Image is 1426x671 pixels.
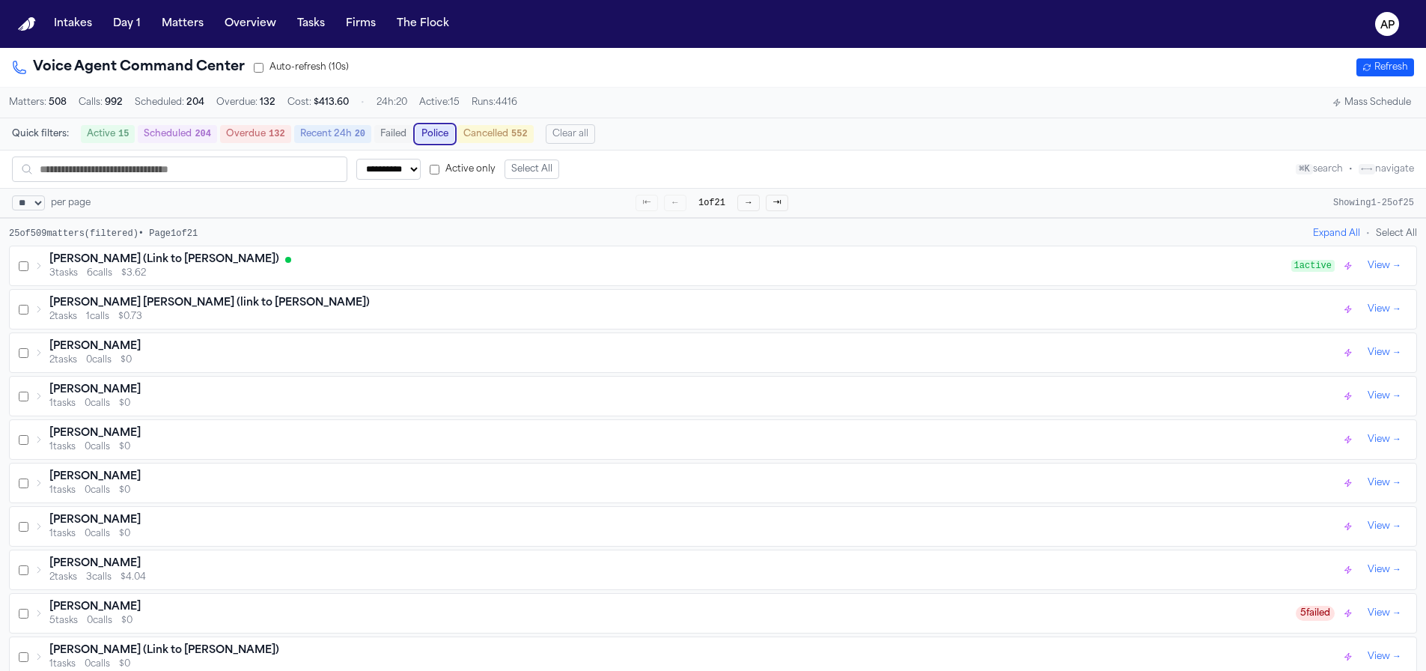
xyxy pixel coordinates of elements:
[156,10,210,37] button: Matters
[1362,387,1407,405] button: View →
[85,441,110,453] span: 0 calls
[81,125,135,143] button: Active15
[219,10,282,37] button: Overview
[121,267,146,279] span: $3.62
[121,615,132,627] span: $0
[9,228,198,240] div: 25 of 509 matters (filtered) • Page 1 of 21
[291,10,331,37] button: Tasks
[107,10,147,37] button: Day 1
[49,267,78,279] span: 3 tasks
[220,125,291,143] button: Overdue132
[1291,260,1335,272] span: 1 active
[355,129,365,139] span: 20
[49,296,370,311] h3: [PERSON_NAME] [PERSON_NAME] (link to [PERSON_NAME])
[430,165,439,174] input: Active only
[1341,258,1356,273] button: Trigger police scheduler
[118,129,129,139] span: 15
[49,571,77,583] span: 2 tasks
[260,98,275,107] span: 132
[49,485,76,497] span: 1 tasks
[138,125,217,143] button: Scheduled204
[294,125,371,143] button: Recent 24h20
[195,129,211,139] span: 204
[1362,561,1407,579] button: View →
[9,97,67,109] span: Matters:
[636,195,658,211] button: ⇤
[10,420,1416,459] div: [PERSON_NAME]1tasks0calls$0View →
[85,658,110,670] span: 0 calls
[1362,604,1407,622] button: View →
[1362,517,1407,535] button: View →
[1341,562,1356,577] button: Trigger police scheduler
[269,129,285,139] span: 132
[49,615,78,627] span: 5 tasks
[119,441,130,453] span: $0
[85,485,110,497] span: 0 calls
[12,128,69,140] span: Quick filters:
[1376,228,1417,240] button: Select All
[254,63,263,73] input: Auto-refresh (10s)
[121,571,146,583] span: $4.04
[737,195,760,211] button: →
[1341,432,1356,447] button: Trigger police scheduler
[1362,257,1407,275] button: View →
[10,290,1416,329] div: [PERSON_NAME] [PERSON_NAME] (link to [PERSON_NAME])2tasks1calls$0.73View →
[1362,474,1407,492] button: View →
[49,643,279,658] h3: [PERSON_NAME] (Link to [PERSON_NAME])
[49,398,76,410] span: 1 tasks
[49,383,141,398] h3: [PERSON_NAME]
[1341,389,1356,404] button: Trigger police scheduler
[10,377,1416,416] div: [PERSON_NAME]1tasks0calls$0View →
[1341,606,1356,621] button: Trigger police scheduler
[105,98,123,107] span: 992
[49,556,141,571] h3: [PERSON_NAME]
[374,125,412,143] button: Failed
[254,61,349,73] label: Auto-refresh (10s)
[1333,197,1414,209] div: Showing 1 - 25 of 25
[49,470,141,485] h3: [PERSON_NAME]
[186,98,204,107] span: 204
[1362,344,1407,362] button: View →
[86,354,112,366] span: 0 calls
[135,97,204,109] span: Scheduled:
[18,17,36,31] a: Home
[49,513,141,528] h3: [PERSON_NAME]
[118,311,142,323] span: $0.73
[119,658,130,670] span: $0
[511,129,528,139] span: 552
[377,97,407,109] span: 24h: 20
[1362,431,1407,449] button: View →
[87,267,112,279] span: 6 calls
[766,195,788,211] button: ⇥
[216,97,275,109] span: Overdue:
[314,98,349,107] span: $ 413.60
[48,10,98,37] a: Intakes
[119,398,130,410] span: $0
[49,426,141,441] h3: [PERSON_NAME]
[49,528,76,540] span: 1 tasks
[692,195,731,210] span: 1 of 21
[472,97,517,109] span: Runs: 4416
[85,398,110,410] span: 0 calls
[49,354,77,366] span: 2 tasks
[1362,300,1407,318] button: View →
[10,464,1416,503] div: [PERSON_NAME]1tasks0calls$0View →
[340,10,382,37] a: Firms
[49,311,77,323] span: 2 tasks
[430,163,496,175] label: Active only
[85,528,110,540] span: 0 calls
[1341,476,1356,491] button: Trigger police scheduler
[12,57,245,78] h1: Voice Agent Command Center
[18,17,36,31] img: Finch Logo
[1313,228,1360,240] button: Expand All
[1356,58,1414,76] button: Refresh
[10,594,1416,633] div: [PERSON_NAME]5tasks0calls$05failedView →
[546,124,595,144] button: Clear all
[361,97,365,109] span: •
[1341,519,1356,534] button: Trigger police scheduler
[10,246,1416,285] div: [PERSON_NAME] (Link to [PERSON_NAME])3tasks6calls$3.621activeView →
[49,600,141,615] h3: [PERSON_NAME]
